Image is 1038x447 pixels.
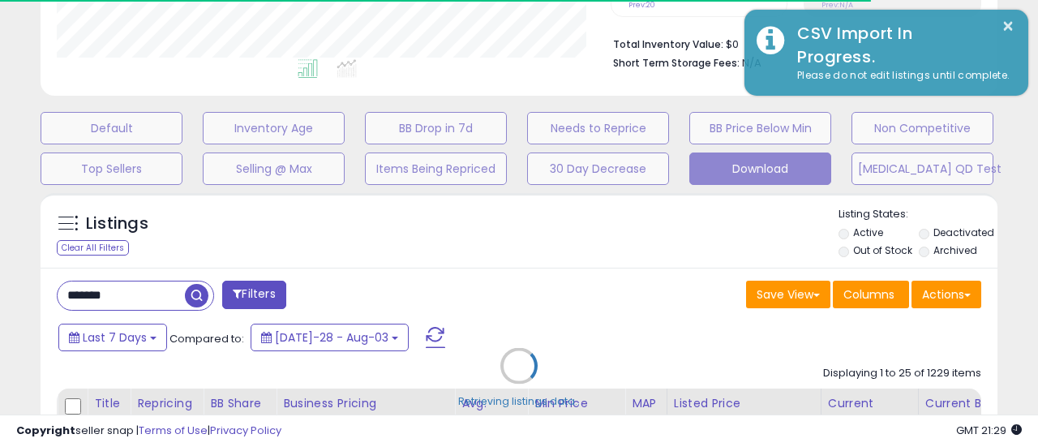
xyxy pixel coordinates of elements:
button: Needs to Reprice [527,112,669,144]
button: × [1002,16,1014,37]
b: Short Term Storage Fees: [613,56,740,70]
strong: Copyright [16,423,75,438]
button: 30 Day Decrease [527,153,669,185]
button: Download [689,153,831,185]
button: Inventory Age [203,112,345,144]
button: Default [41,112,182,144]
span: N/A [742,55,761,71]
b: Total Inventory Value: [613,37,723,51]
li: $0 [613,33,970,53]
button: Selling @ Max [203,153,345,185]
div: Retrieving listings data.. [458,394,580,409]
button: Items Being Repriced [365,153,507,185]
button: Non Competitive [851,112,993,144]
div: Please do not edit listings until complete. [785,68,1016,84]
button: BB Drop in 7d [365,112,507,144]
div: seller snap | | [16,423,281,439]
button: BB Price Below Min [689,112,831,144]
button: [MEDICAL_DATA] QD Test [851,153,993,185]
div: CSV Import In Progress. [785,22,1016,68]
button: Top Sellers [41,153,182,185]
